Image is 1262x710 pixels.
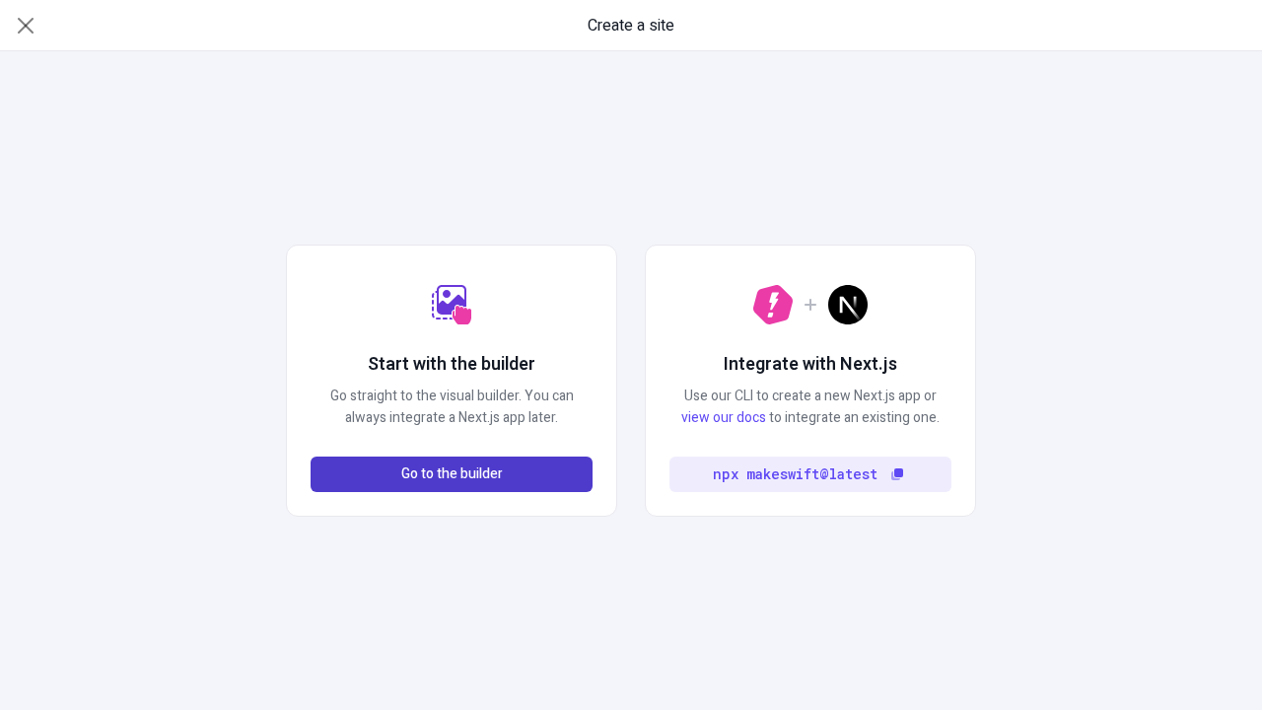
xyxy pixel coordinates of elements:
a: view our docs [681,407,766,428]
code: npx makeswift@latest [713,463,877,485]
h2: Integrate with Next.js [724,352,897,378]
p: Use our CLI to create a new Next.js app or to integrate an existing one. [669,386,951,429]
button: Go to the builder [311,457,593,492]
p: Go straight to the visual builder. You can always integrate a Next.js app later. [311,386,593,429]
h2: Start with the builder [368,352,535,378]
span: Create a site [588,14,674,37]
span: Go to the builder [401,463,503,485]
